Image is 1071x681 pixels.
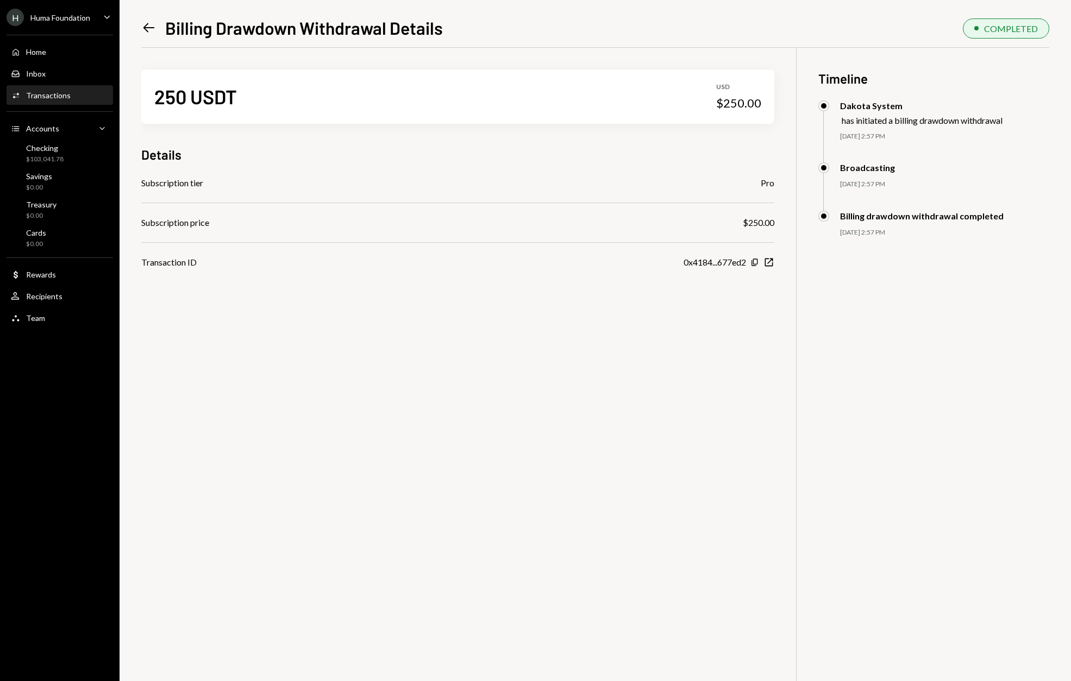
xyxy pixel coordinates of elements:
h3: Timeline [818,70,1049,87]
a: Treasury$0.00 [7,197,113,223]
div: Huma Foundation [30,13,90,22]
div: Transaction ID [141,256,197,269]
div: H [7,9,24,26]
div: Savings [26,172,52,181]
a: Team [7,308,113,327]
div: Dakota System [840,100,1003,111]
div: $103,041.78 [26,155,64,164]
div: [DATE] 2:57 PM [840,132,1049,141]
div: $250.00 [716,96,761,111]
div: [DATE] 2:57 PM [840,180,1049,189]
div: Cards [26,228,46,237]
h1: Billing Drawdown Withdrawal Details [165,17,443,39]
div: Team [26,313,45,323]
h3: Details [141,146,181,163]
div: Checking [26,143,64,153]
div: Pro [761,176,774,190]
div: [DATE] 2:57 PM [840,228,1049,237]
div: $250.00 [743,216,774,229]
div: Transactions [26,91,71,100]
div: COMPLETED [984,23,1038,34]
div: $0.00 [26,239,46,249]
div: USD [716,83,761,92]
a: Home [7,42,113,61]
div: has initiated a billing drawdown withdrawal [842,115,1003,125]
div: Rewards [26,270,56,279]
div: Treasury [26,200,57,209]
div: Broadcasting [840,162,895,173]
div: Inbox [26,69,46,78]
div: Home [26,47,46,56]
div: Subscription tier [141,176,203,190]
div: $0.00 [26,183,52,192]
a: Rewards [7,264,113,284]
div: Billing drawdown withdrawal completed [840,211,1004,221]
a: Recipients [7,286,113,306]
a: Cards$0.00 [7,225,113,251]
div: 250 USDT [154,84,237,109]
div: Accounts [26,124,59,133]
div: Subscription price [141,216,209,229]
div: 0x4184...677ed2 [684,256,746,269]
a: Accounts [7,118,113,138]
a: Savings$0.00 [7,168,113,194]
a: Transactions [7,85,113,105]
div: Recipients [26,292,62,301]
a: Checking$103,041.78 [7,140,113,166]
div: $0.00 [26,211,57,220]
a: Inbox [7,64,113,83]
